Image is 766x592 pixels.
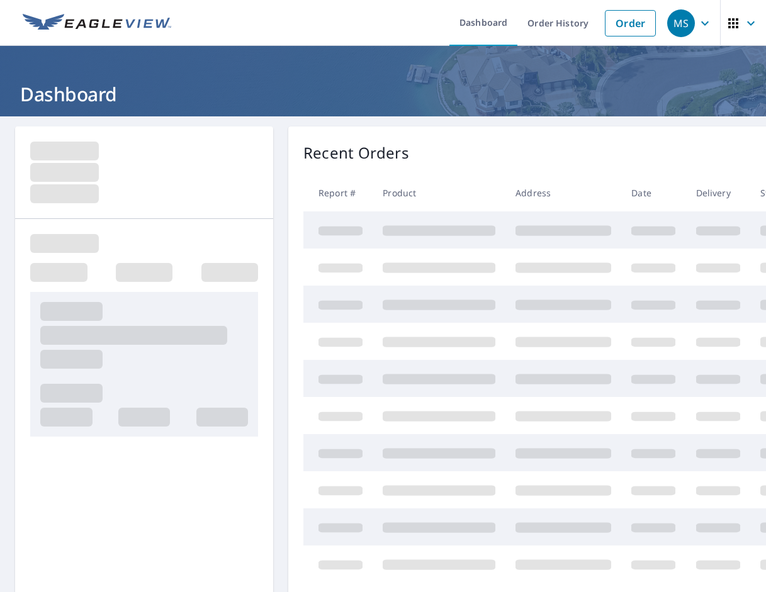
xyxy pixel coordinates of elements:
a: Order [605,10,656,36]
p: Recent Orders [303,142,409,164]
th: Address [505,174,621,211]
th: Product [373,174,505,211]
th: Delivery [686,174,750,211]
th: Date [621,174,685,211]
h1: Dashboard [15,81,751,107]
th: Report # [303,174,373,211]
div: MS [667,9,695,37]
img: EV Logo [23,14,171,33]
